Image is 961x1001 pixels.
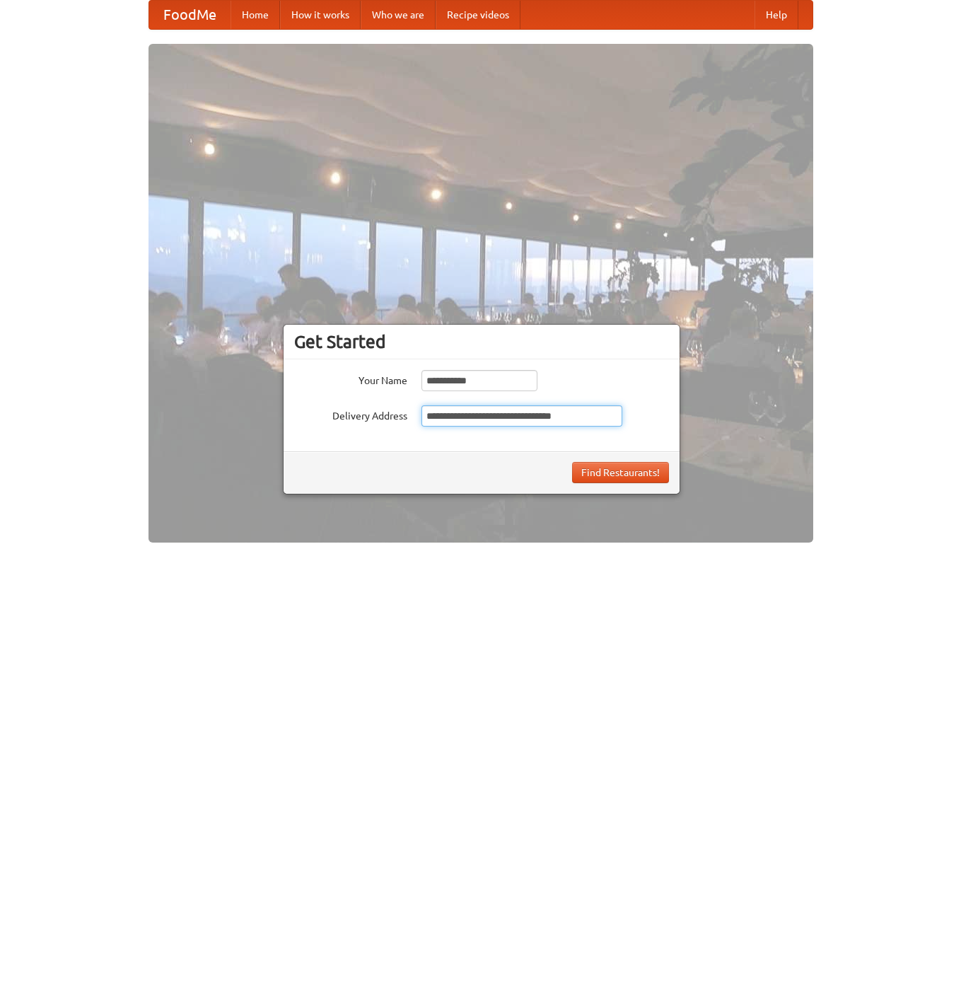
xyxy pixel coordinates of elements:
a: Help [755,1,798,29]
a: How it works [280,1,361,29]
a: FoodMe [149,1,231,29]
label: Delivery Address [294,405,407,423]
a: Recipe videos [436,1,520,29]
a: Who we are [361,1,436,29]
a: Home [231,1,280,29]
label: Your Name [294,370,407,388]
h3: Get Started [294,331,669,352]
button: Find Restaurants! [572,462,669,483]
